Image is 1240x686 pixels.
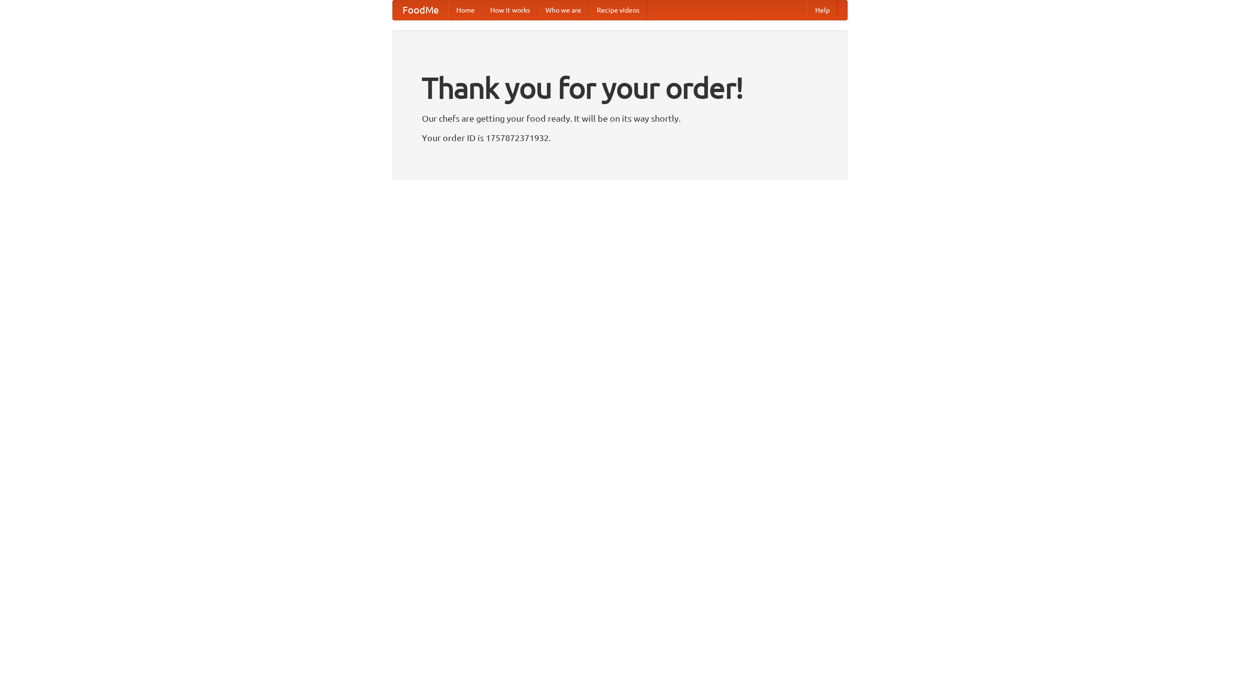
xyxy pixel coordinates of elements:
a: Help [807,0,837,20]
h1: Thank you for your order! [422,64,818,111]
p: Your order ID is 1757872371932. [422,130,818,145]
a: Home [449,0,482,20]
a: Recipe videos [589,0,647,20]
a: FoodMe [393,0,449,20]
p: Our chefs are getting your food ready. It will be on its way shortly. [422,111,818,126]
a: How it works [482,0,538,20]
a: Who we are [538,0,589,20]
